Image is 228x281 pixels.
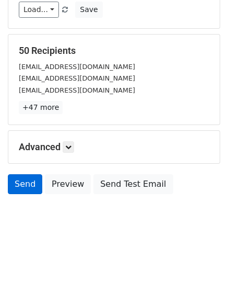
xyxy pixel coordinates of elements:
[19,63,135,71] small: [EMAIL_ADDRESS][DOMAIN_NAME]
[19,74,135,82] small: [EMAIL_ADDRESS][DOMAIN_NAME]
[45,174,91,194] a: Preview
[8,174,42,194] a: Send
[75,2,102,18] button: Save
[19,86,135,94] small: [EMAIL_ADDRESS][DOMAIN_NAME]
[19,101,63,114] a: +47 more
[19,2,59,18] a: Load...
[19,141,209,153] h5: Advanced
[176,231,228,281] iframe: Chat Widget
[19,45,209,57] h5: 50 Recipients
[93,174,173,194] a: Send Test Email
